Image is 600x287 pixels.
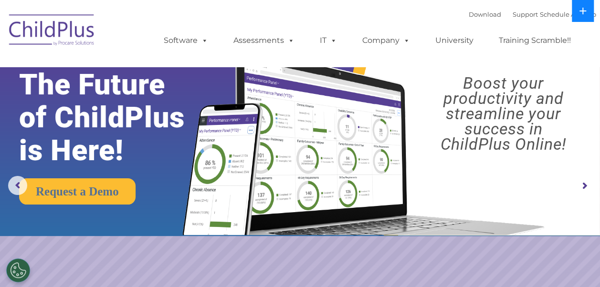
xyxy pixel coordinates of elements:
a: IT [310,31,347,50]
a: Request a Demo [19,178,136,205]
a: Download [469,10,501,18]
a: Company [353,31,420,50]
a: Training Scramble!! [489,31,580,50]
a: Assessments [224,31,304,50]
rs-layer: Boost your productivity and streamline your success in ChildPlus Online! [414,75,592,152]
a: Software [154,31,218,50]
span: Last name [133,63,162,70]
span: Phone number [133,102,173,109]
a: Schedule A Demo [540,10,596,18]
a: University [426,31,483,50]
button: Cookies Settings [6,258,30,282]
a: Support [513,10,538,18]
font: | [469,10,596,18]
rs-layer: The Future of ChildPlus is Here! [19,68,211,167]
img: ChildPlus by Procare Solutions [4,8,100,55]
